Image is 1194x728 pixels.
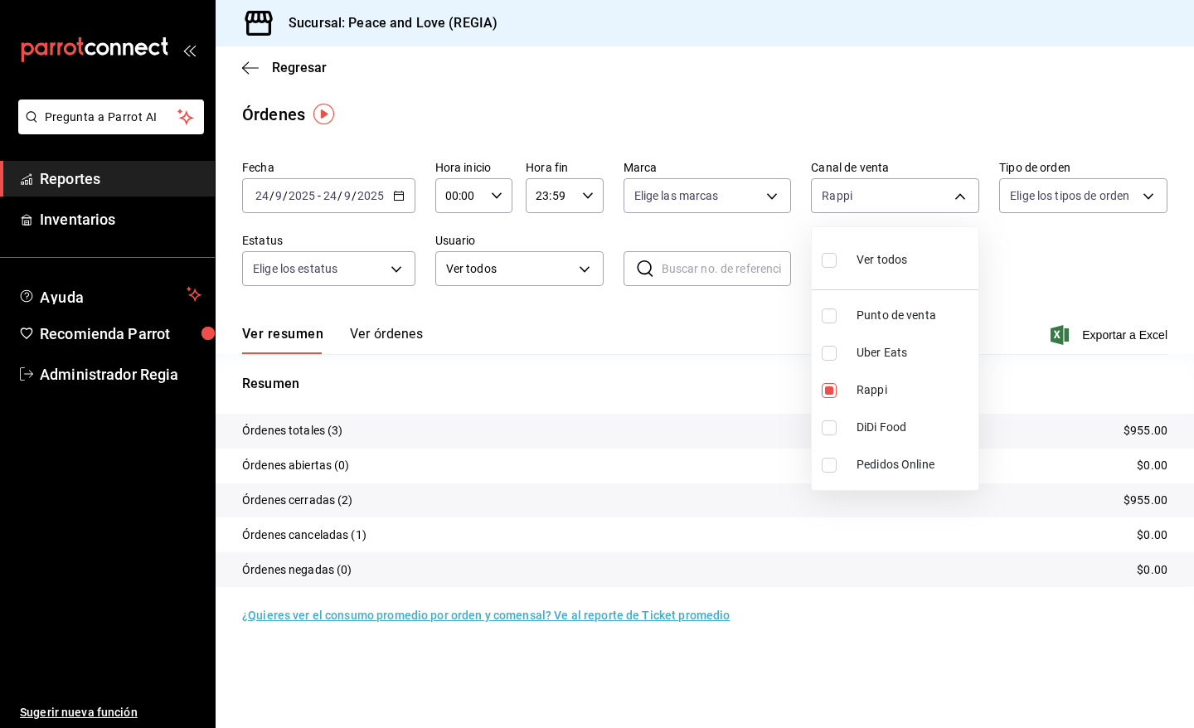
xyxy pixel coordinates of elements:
[857,419,972,436] span: DiDi Food
[857,344,972,362] span: Uber Eats
[313,104,334,124] img: Tooltip marker
[857,381,972,399] span: Rappi
[857,456,972,473] span: Pedidos Online
[857,307,972,324] span: Punto de venta
[857,251,907,269] span: Ver todos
